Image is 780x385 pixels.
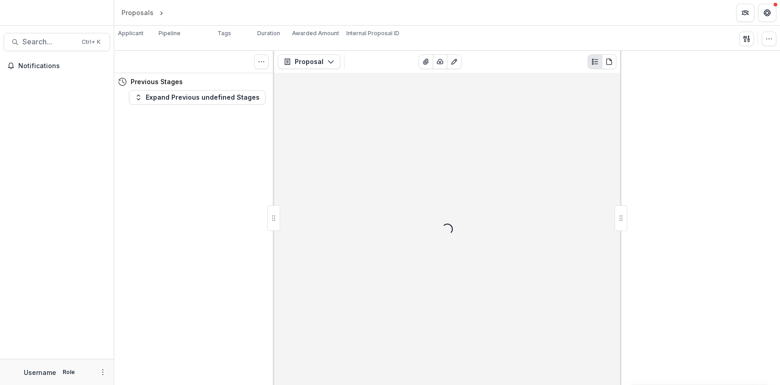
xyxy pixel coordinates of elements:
[346,29,399,37] p: Internal Proposal ID
[4,33,110,51] button: Search...
[60,368,78,376] p: Role
[131,77,183,86] h4: Previous Stages
[22,37,76,46] span: Search...
[118,29,143,37] p: Applicant
[278,54,340,69] button: Proposal
[419,54,433,69] button: View Attached Files
[118,6,204,19] nav: breadcrumb
[218,29,231,37] p: Tags
[122,8,154,17] div: Proposals
[758,4,776,22] button: Get Help
[18,62,106,70] span: Notifications
[257,29,280,37] p: Duration
[588,54,602,69] button: Plaintext view
[129,90,265,105] button: Expand Previous undefined Stages
[97,367,108,378] button: More
[4,59,110,73] button: Notifications
[159,29,180,37] p: Pipeline
[602,54,616,69] button: PDF view
[254,54,269,69] button: Toggle View Cancelled Tasks
[80,37,102,47] div: Ctrl + K
[447,54,462,69] button: Edit as form
[292,29,339,37] p: Awarded Amount
[736,4,754,22] button: Partners
[24,368,56,377] p: Username
[118,6,157,19] a: Proposals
